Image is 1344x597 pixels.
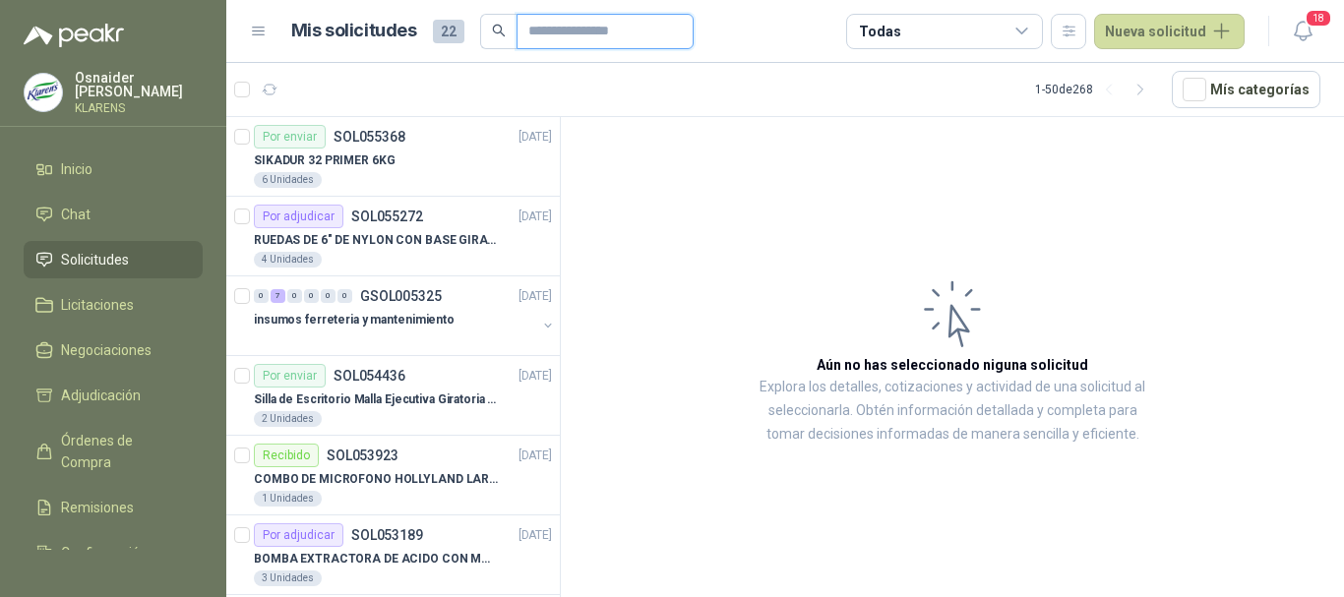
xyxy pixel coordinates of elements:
p: SOL055272 [351,209,423,223]
a: Solicitudes [24,241,203,278]
a: Por adjudicarSOL053189[DATE] BOMBA EXTRACTORA DE ACIDO CON MANIVELA TRUPER 1.1/4"3 Unidades [226,515,560,595]
p: [DATE] [519,367,552,386]
p: Explora los detalles, cotizaciones y actividad de una solicitud al seleccionarla. Obtén informaci... [758,376,1147,447]
h1: Mis solicitudes [291,17,417,45]
span: Solicitudes [61,249,129,270]
span: Configuración [61,542,148,564]
div: 2 Unidades [254,411,322,427]
div: 0 [304,289,319,303]
span: Chat [61,204,91,225]
a: Remisiones [24,489,203,526]
p: [DATE] [519,128,552,147]
div: 0 [321,289,336,303]
button: Mís categorías [1172,71,1320,108]
div: 4 Unidades [254,252,322,268]
p: [DATE] [519,447,552,465]
a: Órdenes de Compra [24,422,203,481]
div: 0 [254,289,269,303]
p: SOL053189 [351,528,423,542]
div: Por enviar [254,364,326,388]
div: Recibido [254,444,319,467]
a: 0 7 0 0 0 0 GSOL005325[DATE] insumos ferreteria y mantenimiento [254,284,556,347]
p: [DATE] [519,287,552,306]
span: Negociaciones [61,339,152,361]
div: 6 Unidades [254,172,322,188]
div: 7 [271,289,285,303]
a: Configuración [24,534,203,571]
a: Chat [24,196,203,233]
p: SOL055368 [334,130,405,144]
p: GSOL005325 [360,289,442,303]
span: Licitaciones [61,294,134,316]
button: 18 [1285,14,1320,49]
div: Por adjudicar [254,205,343,228]
a: Negociaciones [24,331,203,369]
a: Inicio [24,150,203,188]
p: insumos ferreteria y mantenimiento [254,311,455,329]
a: Licitaciones [24,286,203,324]
span: 18 [1305,9,1332,28]
button: Nueva solicitud [1094,14,1245,49]
a: Por enviarSOL054436[DATE] Silla de Escritorio Malla Ejecutiva Giratoria Cromada con Reposabrazos ... [226,356,560,436]
img: Logo peakr [24,24,124,47]
p: [DATE] [519,208,552,226]
p: KLARENS [75,102,203,114]
div: 0 [337,289,352,303]
p: [DATE] [519,526,552,545]
div: 1 Unidades [254,491,322,507]
div: Todas [859,21,900,42]
p: SIKADUR 32 PRIMER 6KG [254,151,395,170]
div: 0 [287,289,302,303]
p: RUEDAS DE 6" DE NYLON CON BASE GIRATORIA EN ACERO INOXIDABLE [254,231,499,250]
a: Por adjudicarSOL055272[DATE] RUEDAS DE 6" DE NYLON CON BASE GIRATORIA EN ACERO INOXIDABLE4 Unidades [226,197,560,276]
span: search [492,24,506,37]
a: Adjudicación [24,377,203,414]
span: Inicio [61,158,92,180]
span: Remisiones [61,497,134,518]
p: COMBO DE MICROFONO HOLLYLAND LARK M2 [254,470,499,489]
div: Por adjudicar [254,523,343,547]
p: SOL053923 [327,448,398,462]
p: Osnaider [PERSON_NAME] [75,71,203,98]
p: Silla de Escritorio Malla Ejecutiva Giratoria Cromada con Reposabrazos Fijo Negra [254,390,499,409]
span: Órdenes de Compra [61,430,184,473]
h3: Aún no has seleccionado niguna solicitud [817,354,1088,376]
p: BOMBA EXTRACTORA DE ACIDO CON MANIVELA TRUPER 1.1/4" [254,550,499,568]
p: SOL054436 [334,369,405,383]
a: RecibidoSOL053923[DATE] COMBO DE MICROFONO HOLLYLAND LARK M21 Unidades [226,436,560,515]
div: 1 - 50 de 268 [1035,74,1156,105]
span: 22 [433,20,464,43]
a: Por enviarSOL055368[DATE] SIKADUR 32 PRIMER 6KG6 Unidades [226,117,560,197]
div: 3 Unidades [254,570,322,586]
img: Company Logo [25,74,62,111]
div: Por enviar [254,125,326,149]
span: Adjudicación [61,385,141,406]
